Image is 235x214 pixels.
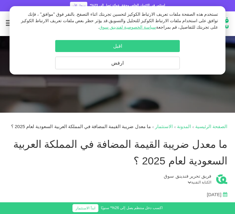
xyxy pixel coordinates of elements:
[195,125,227,129] a: الصفحة الرئيسية
[17,11,218,31] p: تستخدم هذه الصفحة ملفات تعريف الارتباط الكوكيز لتحسين تجربتك اثناء التصفح. بالنقر فوق "موافق" ، ف...
[99,25,156,30] a: سياسة الخصوصية لفندينق سوق
[90,3,165,8] div: استثمر في الائتمان الخاص وحقق عوائد تصل إلى 23%*
[21,19,218,30] span: قد يؤثر حظر بعض ملفات تعريف الارتباط الكوكيز على تجربتك
[216,174,227,185] img: Blog Author
[72,204,98,212] a: ابدأ الاستثمار
[70,2,87,10] a: سجل الآن
[98,25,195,30] span: للتفاصيل، قم بمراجعة .
[207,192,221,199] span: [DATE]
[11,123,151,131] div: ما معدل ضريبة القيمة المضافة في المملكة العربية السعودية لعام 2025 ؟
[155,125,173,129] a: الاستثمار
[164,180,211,185] div: الكتابة التقنية
[8,137,227,170] h1: ما معدل ضريبة القيمة المضافة في المملكة العربية السعودية لعام 2025 ؟
[55,57,180,69] button: ارفض
[164,173,211,180] div: فريق تحرير فندينق سوق
[101,205,163,211] div: اكسب دخل منتظم يصل إلى 26%* سنويًا
[55,40,180,52] button: اقبل
[177,125,191,129] a: المدونة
